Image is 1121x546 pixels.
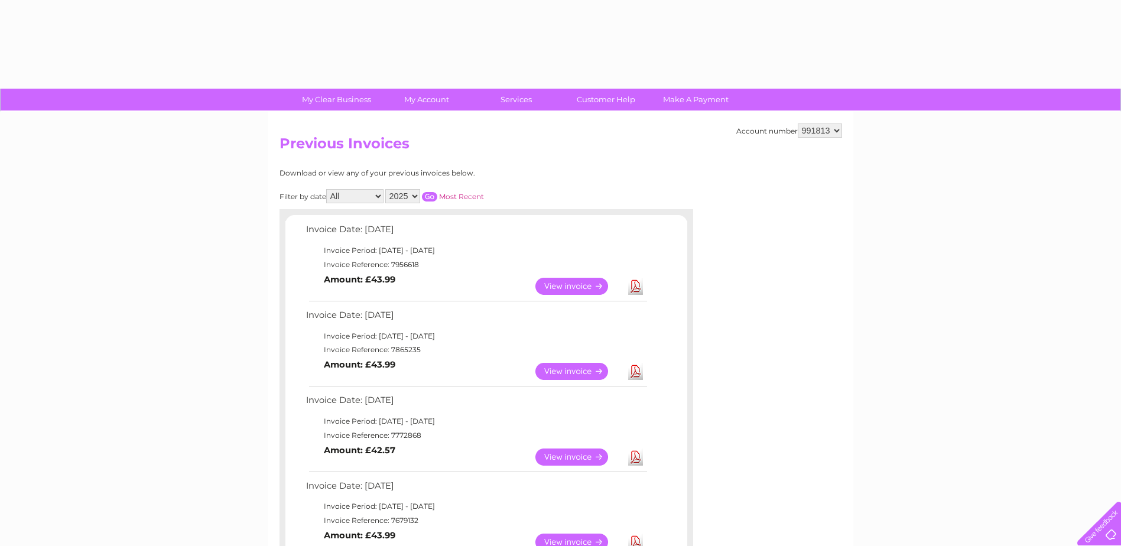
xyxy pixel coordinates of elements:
[535,363,622,380] a: View
[535,278,622,295] a: View
[303,307,649,329] td: Invoice Date: [DATE]
[324,274,395,285] b: Amount: £43.99
[280,189,590,203] div: Filter by date
[439,192,484,201] a: Most Recent
[324,445,395,456] b: Amount: £42.57
[303,428,649,443] td: Invoice Reference: 7772868
[280,135,842,158] h2: Previous Invoices
[303,513,649,528] td: Invoice Reference: 7679132
[303,478,649,500] td: Invoice Date: [DATE]
[736,123,842,138] div: Account number
[303,343,649,357] td: Invoice Reference: 7865235
[303,258,649,272] td: Invoice Reference: 7956618
[303,329,649,343] td: Invoice Period: [DATE] - [DATE]
[378,89,475,110] a: My Account
[324,359,395,370] b: Amount: £43.99
[628,448,643,466] a: Download
[628,363,643,380] a: Download
[647,89,745,110] a: Make A Payment
[303,392,649,414] td: Invoice Date: [DATE]
[467,89,565,110] a: Services
[535,448,622,466] a: View
[303,243,649,258] td: Invoice Period: [DATE] - [DATE]
[628,278,643,295] a: Download
[280,169,590,177] div: Download or view any of your previous invoices below.
[324,530,395,541] b: Amount: £43.99
[557,89,655,110] a: Customer Help
[288,89,385,110] a: My Clear Business
[303,499,649,513] td: Invoice Period: [DATE] - [DATE]
[303,222,649,243] td: Invoice Date: [DATE]
[303,414,649,428] td: Invoice Period: [DATE] - [DATE]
